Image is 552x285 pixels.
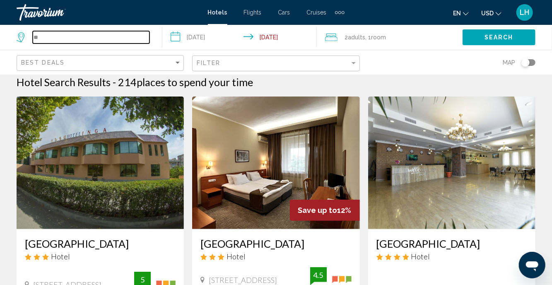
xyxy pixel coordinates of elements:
[514,4,535,21] button: User Menu
[376,252,527,261] div: 4 star Hotel
[134,275,151,285] div: 5
[209,275,277,285] span: [STREET_ADDRESS]
[453,7,469,19] button: Change language
[162,25,316,50] button: Check-in date: Sep 3, 2025 Check-out date: Sep 6, 2025
[25,252,176,261] div: 3 star Hotel
[345,31,366,43] span: 2
[290,200,360,221] div: 12%
[21,59,65,66] span: Best Deals
[307,9,327,16] a: Cruises
[25,237,176,250] a: [GEOGRAPHIC_DATA]
[113,76,116,88] span: -
[51,252,70,261] span: Hotel
[17,76,111,88] h1: Hotel Search Results
[17,4,200,21] a: Travorium
[453,10,461,17] span: en
[481,10,494,17] span: USD
[519,252,545,278] iframe: Button to launch messaging window
[118,76,253,88] h2: 214
[192,55,359,72] button: Filter
[317,25,463,50] button: Travelers: 2 adults, 0 children
[192,97,359,229] img: Hotel image
[21,60,181,67] mat-select: Sort by
[368,97,535,229] img: Hotel image
[376,237,527,250] a: [GEOGRAPHIC_DATA]
[200,252,351,261] div: 3 star Hotel
[335,6,345,19] button: Extra navigation items
[503,57,515,68] span: Map
[17,97,184,229] img: Hotel image
[411,252,430,261] span: Hotel
[244,9,262,16] a: Flights
[348,34,366,41] span: Adults
[520,8,530,17] span: LH
[208,9,227,16] a: Hotels
[310,270,327,280] div: 4.5
[366,31,386,43] span: , 1
[463,29,535,45] button: Search
[371,34,386,41] span: Room
[298,206,337,215] span: Save up to
[137,76,253,88] span: places to spend your time
[227,252,246,261] span: Hotel
[515,59,535,66] button: Toggle map
[278,9,290,16] a: Cars
[197,60,220,66] span: Filter
[200,237,351,250] a: [GEOGRAPHIC_DATA]
[481,7,501,19] button: Change currency
[485,34,513,41] span: Search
